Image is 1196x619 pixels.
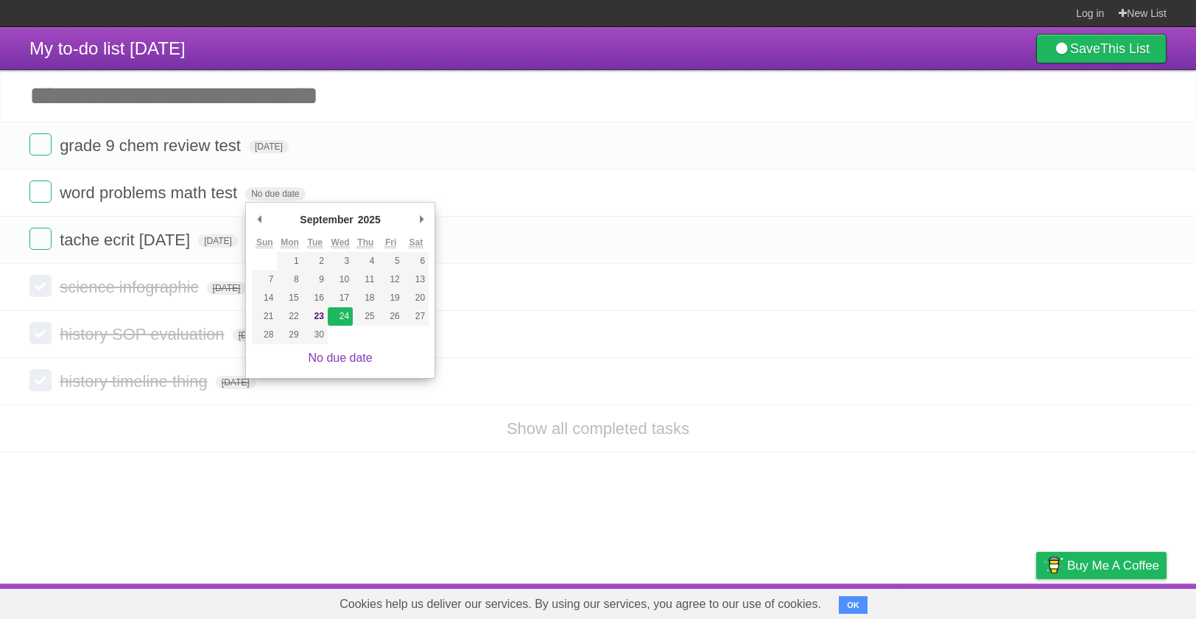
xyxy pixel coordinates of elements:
[277,252,302,270] button: 1
[252,209,267,231] button: Previous Month
[303,289,328,307] button: 16
[252,270,277,289] button: 7
[404,307,429,326] button: 27
[303,326,328,344] button: 30
[60,183,241,202] span: word problems math test
[207,281,247,295] span: [DATE]
[1074,587,1167,615] a: Suggest a feature
[331,237,350,248] abbr: Wednesday
[60,372,211,391] span: history timeline thing
[1100,41,1150,56] b: This List
[277,307,302,326] button: 22
[404,252,429,270] button: 6
[29,369,52,391] label: Done
[309,352,373,364] a: No due date
[233,329,272,342] span: [DATE]
[60,136,245,155] span: grade 9 chem review test
[277,289,302,307] button: 15
[29,275,52,297] label: Done
[281,237,299,248] abbr: Monday
[409,237,423,248] abbr: Saturday
[353,289,378,307] button: 18
[839,596,868,614] button: OK
[840,587,871,615] a: About
[328,289,353,307] button: 17
[298,209,355,231] div: September
[245,187,305,200] span: No due date
[249,140,289,153] span: [DATE]
[379,289,404,307] button: 19
[29,133,52,155] label: Done
[303,252,328,270] button: 2
[277,326,302,344] button: 29
[308,237,323,248] abbr: Tuesday
[1017,587,1055,615] a: Privacy
[303,270,328,289] button: 9
[385,237,396,248] abbr: Friday
[325,590,836,619] span: Cookies help us deliver our services. By using our services, you agree to our use of cookies.
[414,209,429,231] button: Next Month
[404,270,429,289] button: 13
[60,325,228,343] span: history SOP evaluation
[29,38,186,58] span: My to-do list [DATE]
[1036,34,1167,63] a: SaveThis List
[256,237,273,248] abbr: Sunday
[1036,552,1167,579] a: Buy me a coffee
[507,419,689,438] a: Show all completed tasks
[353,270,378,289] button: 11
[353,307,378,326] button: 25
[967,587,999,615] a: Terms
[328,270,353,289] button: 10
[216,376,256,389] span: [DATE]
[277,270,302,289] button: 8
[379,270,404,289] button: 12
[252,307,277,326] button: 21
[60,231,194,249] span: tache ecrit [DATE]
[1044,553,1063,578] img: Buy me a coffee
[252,326,277,344] button: 28
[353,252,378,270] button: 4
[357,237,373,248] abbr: Thursday
[1067,553,1159,578] span: Buy me a coffee
[60,278,202,296] span: science infographic
[303,307,328,326] button: 23
[29,228,52,250] label: Done
[29,181,52,203] label: Done
[198,234,238,248] span: [DATE]
[379,307,404,326] button: 26
[328,307,353,326] button: 24
[356,209,383,231] div: 2025
[29,322,52,344] label: Done
[328,252,353,270] button: 3
[889,587,949,615] a: Developers
[252,289,277,307] button: 14
[404,289,429,307] button: 20
[379,252,404,270] button: 5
